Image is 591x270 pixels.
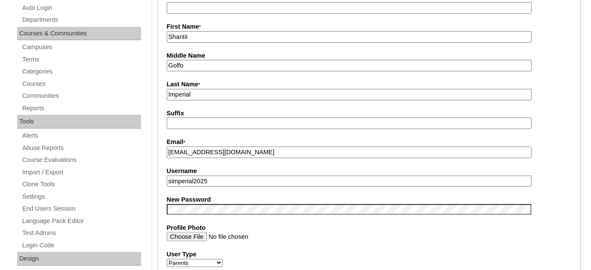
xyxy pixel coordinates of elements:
[167,223,572,232] label: Profile Photo
[167,167,572,176] label: Username
[21,15,141,25] a: Departments
[167,138,572,147] label: Email
[21,42,141,53] a: Campuses
[21,130,141,141] a: Alerts
[17,115,141,129] div: Tools
[21,3,141,13] a: Auto Login
[21,79,141,89] a: Courses
[21,203,141,214] a: End Users Session
[21,66,141,77] a: Categories
[21,54,141,65] a: Terms
[17,27,141,41] div: Courses & Communities
[21,143,141,153] a: Abuse Reports
[167,51,572,60] label: Middle Name
[21,167,141,178] a: Import / Export
[21,179,141,190] a: Clone Tools
[21,91,141,101] a: Communities
[21,228,141,238] a: Test Admins
[167,250,572,259] label: User Type
[21,240,141,251] a: Login Code
[167,195,572,204] label: New Password
[21,216,141,226] a: Language Pack Editor
[21,191,141,202] a: Settings
[167,109,572,118] label: Suffix
[17,252,141,266] div: Design
[167,80,572,89] label: Last Name
[167,22,572,32] label: First Name
[21,103,141,114] a: Reports
[21,155,141,165] a: Course Evaluations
